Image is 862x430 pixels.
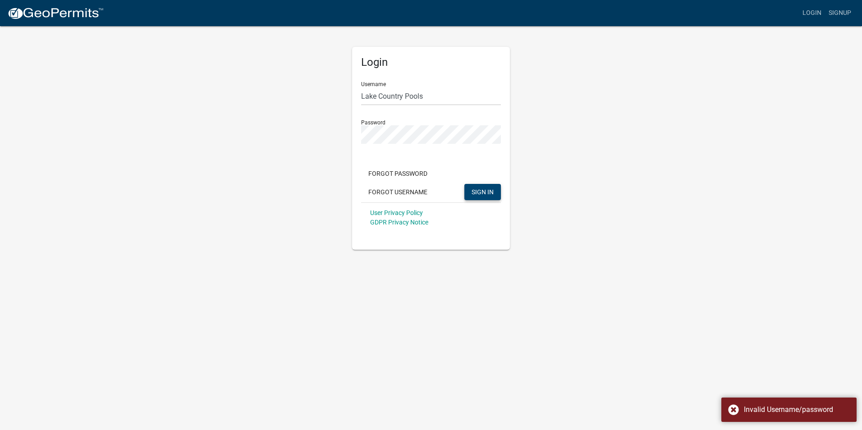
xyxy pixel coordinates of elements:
[825,5,855,22] a: Signup
[370,219,428,226] a: GDPR Privacy Notice
[361,165,435,182] button: Forgot Password
[472,188,494,195] span: SIGN IN
[370,209,423,216] a: User Privacy Policy
[744,404,850,415] div: Invalid Username/password
[799,5,825,22] a: Login
[464,184,501,200] button: SIGN IN
[361,56,501,69] h5: Login
[361,184,435,200] button: Forgot Username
